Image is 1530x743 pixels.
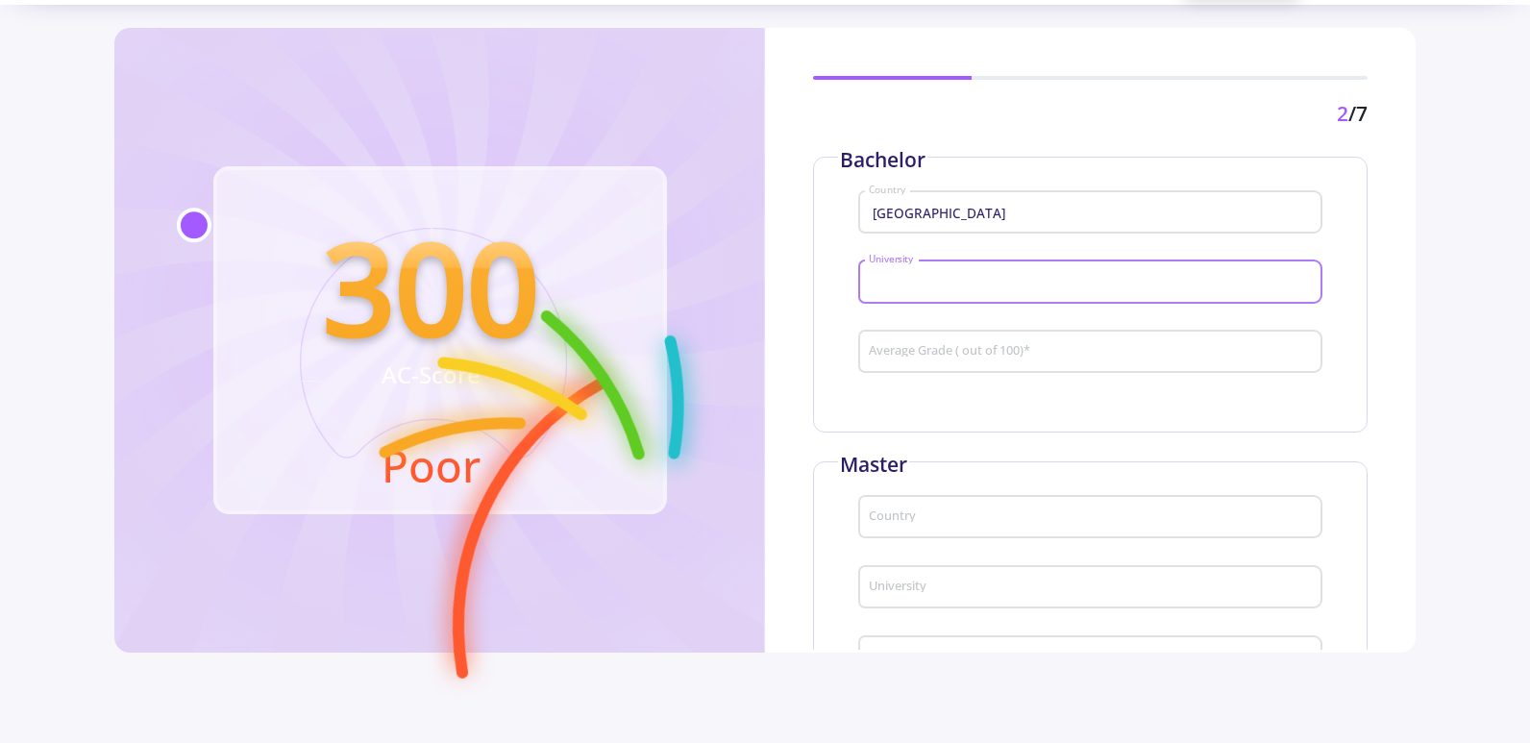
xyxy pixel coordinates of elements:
[322,200,538,373] text: 300
[1337,100,1348,127] span: 2
[381,359,480,390] text: AC-Score
[838,145,927,176] div: Bachelor
[1348,100,1368,127] span: /7
[838,450,909,481] div: Master
[381,435,480,495] text: Poor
